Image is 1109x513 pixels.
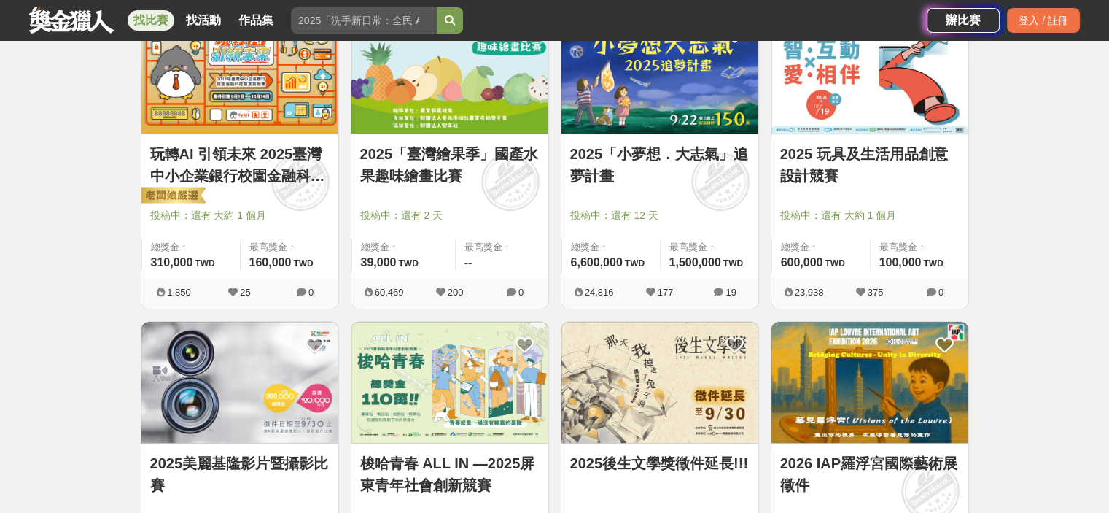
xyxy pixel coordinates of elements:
a: 玩轉AI 引領未來 2025臺灣中小企業銀行校園金融科技創意挑戰賽 [150,143,330,187]
span: 19 [725,287,736,298]
span: 310,000 [151,256,193,269]
span: 投稿中：還有 12 天 [570,208,750,223]
a: Cover Image [771,12,968,134]
div: 登入 / 註冊 [1007,8,1080,33]
span: 100,000 [879,256,922,269]
a: 2025「臺灣繪果季」國產水果趣味繪畫比賽 [360,143,540,187]
a: 2025 玩具及生活用品創意設計競賽 [780,143,960,187]
span: 最高獎金： [249,240,330,255]
span: 最高獎金： [669,240,750,255]
span: 25 [240,287,250,298]
span: 投稿中：還有 2 天 [360,208,540,223]
span: TWD [293,258,313,269]
span: TWD [625,258,645,269]
span: 總獎金： [151,240,231,255]
span: 最高獎金： [879,240,960,255]
span: 0 [518,287,524,298]
img: Cover Image [561,322,758,444]
a: 作品集 [233,10,279,31]
span: 1,850 [167,287,191,298]
span: 總獎金： [781,240,861,255]
span: 160,000 [249,256,292,269]
img: Cover Image [141,322,338,444]
a: 找比賽 [128,10,174,31]
span: 24,816 [585,287,614,298]
img: Cover Image [351,322,548,444]
span: TWD [195,258,214,269]
img: 老闆娘嚴選 [139,186,206,207]
span: 總獎金： [361,240,446,255]
a: Cover Image [141,322,338,444]
a: Cover Image [771,322,968,444]
img: Cover Image [771,322,968,444]
a: 2025後生文學獎徵件延長!!! [570,452,750,474]
span: -- [464,256,472,269]
a: 找活動 [180,10,227,31]
span: 60,469 [375,287,404,298]
span: 最高獎金： [464,240,540,255]
span: 177 [658,287,674,298]
span: 39,000 [361,256,397,269]
a: Cover Image [141,12,338,134]
span: 0 [308,287,314,298]
img: Cover Image [141,12,338,134]
a: 辦比賽 [927,8,1000,33]
img: Cover Image [351,12,548,134]
span: 投稿中：還有 大約 1 個月 [780,208,960,223]
a: Cover Image [351,322,548,444]
span: TWD [723,258,743,269]
span: TWD [398,258,418,269]
span: 0 [938,287,943,298]
span: 1,500,000 [669,256,721,269]
span: 200 [448,287,464,298]
a: Cover Image [561,12,758,134]
img: Cover Image [771,12,968,134]
input: 2025「洗手新日常：全民 ALL IN」洗手歌全台徵選 [291,7,437,34]
a: 2025美麗基隆影片暨攝影比賽 [150,452,330,496]
span: 投稿中：還有 大約 1 個月 [150,208,330,223]
span: TWD [825,258,844,269]
a: 梭哈青春 ALL IN —2025屏東青年社會創新競賽 [360,452,540,496]
span: 600,000 [781,256,823,269]
a: Cover Image [351,12,548,134]
a: 2025「小夢想．大志氣」追夢計畫 [570,143,750,187]
img: Cover Image [561,12,758,134]
span: 6,600,000 [571,256,623,269]
span: 375 [868,287,884,298]
a: 2026 IAP羅浮宮國際藝術展徵件 [780,452,960,496]
span: 總獎金： [571,240,651,255]
a: Cover Image [561,322,758,444]
span: 23,938 [795,287,824,298]
span: TWD [923,258,943,269]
